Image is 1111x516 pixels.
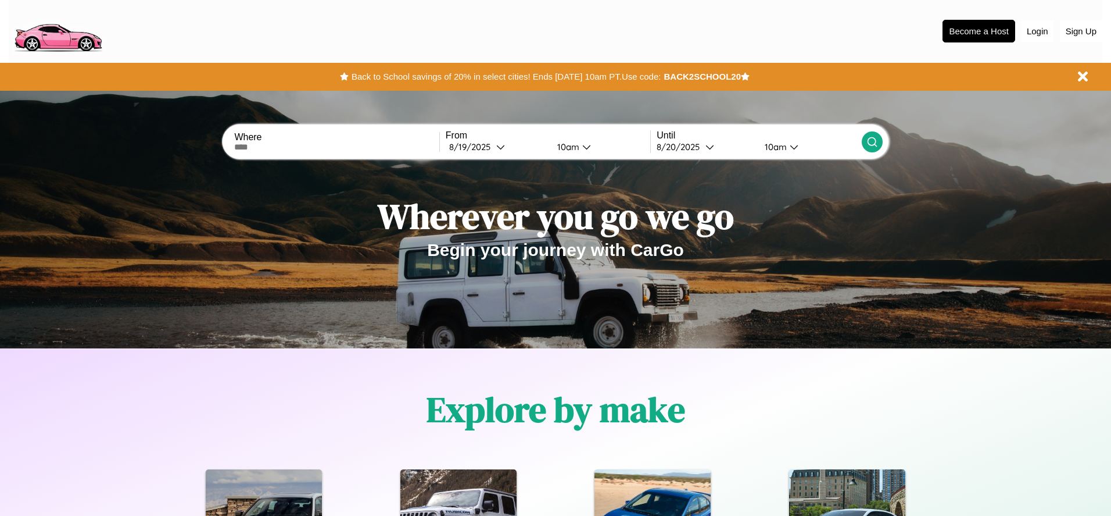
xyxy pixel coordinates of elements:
div: 8 / 19 / 2025 [449,141,496,152]
div: 10am [551,141,582,152]
button: Sign Up [1060,20,1102,42]
h1: Explore by make [427,386,685,433]
button: 10am [548,141,650,153]
div: 8 / 20 / 2025 [657,141,705,152]
label: From [446,130,650,141]
img: logo [9,6,107,55]
b: BACK2SCHOOL20 [664,72,741,81]
label: Until [657,130,861,141]
button: Login [1021,20,1054,42]
label: Where [234,132,439,143]
button: 8/19/2025 [446,141,548,153]
button: Back to School savings of 20% in select cities! Ends [DATE] 10am PT.Use code: [349,69,664,85]
div: 10am [759,141,790,152]
button: 10am [755,141,861,153]
button: Become a Host [942,20,1015,42]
